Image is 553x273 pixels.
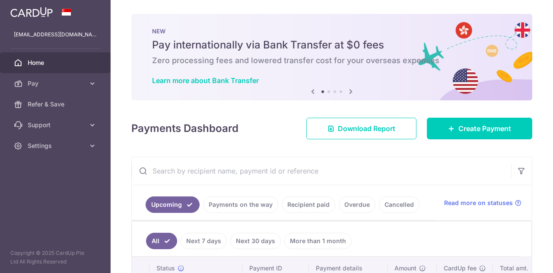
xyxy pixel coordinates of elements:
[10,7,53,17] img: CardUp
[131,14,532,100] img: Bank transfer banner
[394,264,416,273] span: Amount
[14,30,97,39] p: [EMAIL_ADDRESS][DOMAIN_NAME]
[379,196,420,213] a: Cancelled
[132,157,511,185] input: Search by recipient name, payment id or reference
[28,121,85,129] span: Support
[181,233,227,249] a: Next 7 days
[152,28,512,35] p: NEW
[338,123,395,134] span: Download Report
[203,196,278,213] a: Payments on the way
[28,141,85,150] span: Settings
[28,58,85,67] span: Home
[146,196,200,213] a: Upcoming
[156,264,175,273] span: Status
[444,199,513,207] span: Read more on statuses
[152,76,259,85] a: Learn more about Bank Transfer
[284,233,352,249] a: More than 1 month
[500,264,528,273] span: Total amt.
[444,199,521,207] a: Read more on statuses
[427,118,532,139] a: Create Payment
[28,79,85,88] span: Pay
[28,100,85,109] span: Refer & Save
[230,233,281,249] a: Next 30 days
[339,196,375,213] a: Overdue
[152,55,512,66] h6: Zero processing fees and lowered transfer cost for your overseas expenses
[131,121,238,136] h4: Payments Dashboard
[444,264,477,273] span: CardUp fee
[306,118,416,139] a: Download Report
[282,196,335,213] a: Recipient paid
[152,38,512,52] h5: Pay internationally via Bank Transfer at $0 fees
[458,123,511,134] span: Create Payment
[146,233,177,249] a: All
